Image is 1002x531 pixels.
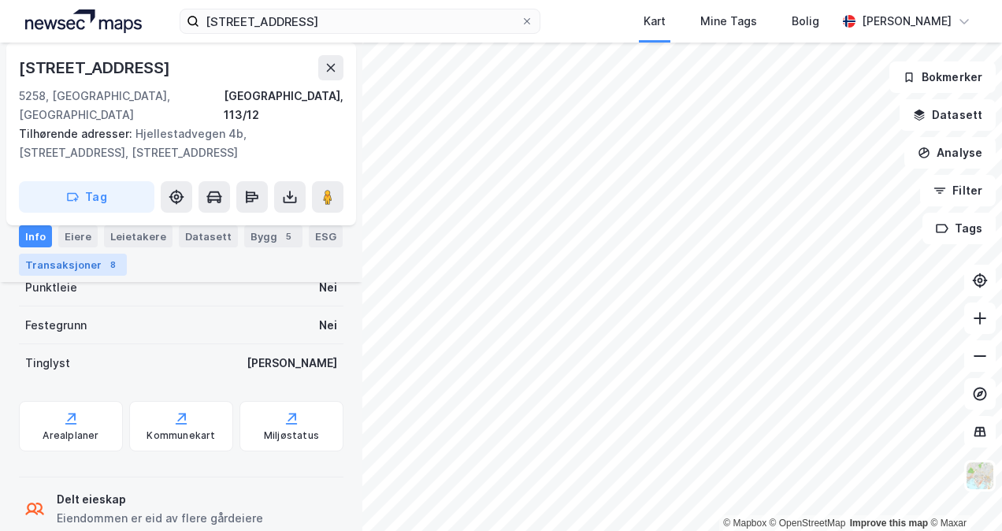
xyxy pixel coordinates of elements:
div: Eiere [58,225,98,247]
button: Filter [920,175,996,206]
div: Nei [319,316,337,335]
input: Søk på adresse, matrikkel, gårdeiere, leietakere eller personer [199,9,520,33]
div: Delt eieskap [57,490,263,509]
div: [PERSON_NAME] [247,354,337,373]
a: Mapbox [723,518,766,529]
div: Kart [644,12,666,31]
div: Mine Tags [700,12,757,31]
div: Kommunekart [147,429,215,442]
div: [STREET_ADDRESS] [19,55,173,80]
div: Punktleie [25,278,77,297]
a: OpenStreetMap [770,518,846,529]
div: Arealplaner [43,429,98,442]
div: 5258, [GEOGRAPHIC_DATA], [GEOGRAPHIC_DATA] [19,87,224,124]
img: logo.a4113a55bc3d86da70a041830d287a7e.svg [25,9,142,33]
div: Eiendommen er eid av flere gårdeiere [57,509,263,528]
button: Analyse [904,137,996,169]
button: Tags [922,213,996,244]
div: Hjellestadvegen 4b, [STREET_ADDRESS], [STREET_ADDRESS] [19,124,331,162]
div: Festegrunn [25,316,87,335]
button: Bokmerker [889,61,996,93]
div: [GEOGRAPHIC_DATA], 113/12 [224,87,343,124]
div: Info [19,225,52,247]
div: Transaksjoner [19,254,127,276]
button: Tag [19,181,154,213]
span: Tilhørende adresser: [19,127,135,140]
div: ESG [309,225,343,247]
iframe: Chat Widget [923,455,1002,531]
div: Bygg [244,225,302,247]
a: Improve this map [850,518,928,529]
div: Kontrollprogram for chat [923,455,1002,531]
div: Miljøstatus [264,429,319,442]
div: Nei [319,278,337,297]
div: Leietakere [104,225,173,247]
div: Datasett [179,225,238,247]
div: Tinglyst [25,354,70,373]
div: 8 [105,257,121,273]
button: Datasett [900,99,996,131]
div: [PERSON_NAME] [862,12,952,31]
div: 5 [280,228,296,244]
div: Bolig [792,12,819,31]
